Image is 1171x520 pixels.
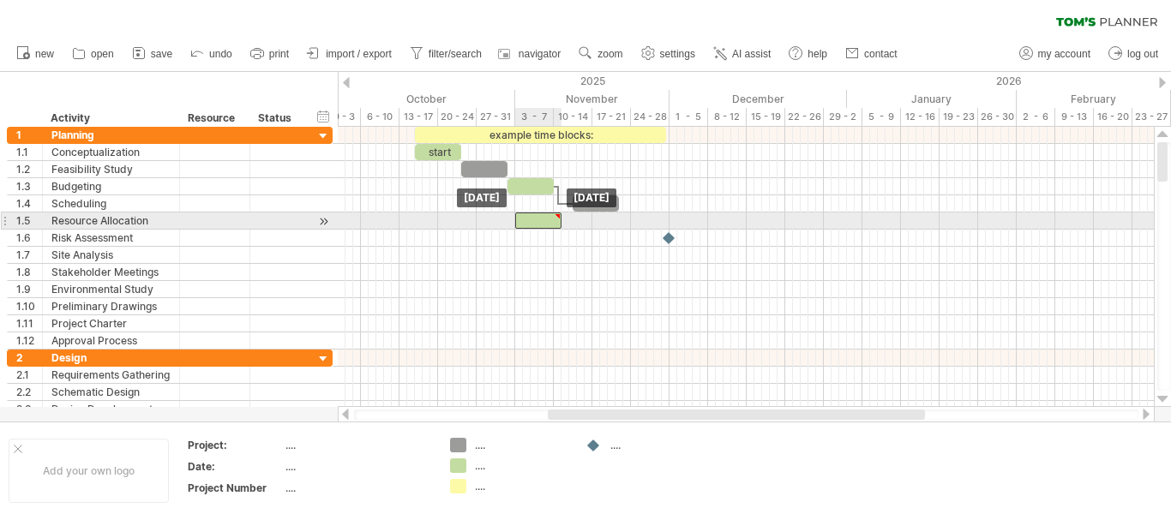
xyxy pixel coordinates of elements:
span: filter/search [429,48,482,60]
div: .... [475,438,568,452]
div: Activity [51,110,170,127]
div: 2 - 6 [1017,108,1055,126]
div: 2.1 [16,367,42,383]
span: log out [1127,48,1158,60]
div: 16 - 20 [1094,108,1132,126]
a: zoom [574,43,628,65]
a: log out [1104,43,1163,65]
div: Risk Assessment [51,230,171,246]
a: open [68,43,119,65]
div: 29 - 2 [824,108,862,126]
div: 26 - 30 [978,108,1017,126]
div: 19 - 23 [940,108,978,126]
div: 1.12 [16,332,42,349]
div: 1.4 [16,195,42,212]
div: 10 - 14 [554,108,592,126]
span: contact [864,48,898,60]
div: 1.5 [16,212,42,229]
a: import / export [303,43,397,65]
div: [DATE] [457,188,507,207]
div: 29 - 3 [322,108,361,126]
div: 22 - 26 [785,108,824,126]
div: .... [285,481,429,495]
div: 13 - 17 [399,108,438,126]
div: 1.1 [16,144,42,160]
a: print [246,43,294,65]
span: help [808,48,827,60]
div: 1.6 [16,230,42,246]
div: 6 - 10 [361,108,399,126]
div: 27 - 31 [477,108,515,126]
a: AI assist [709,43,776,65]
div: 9 - 13 [1055,108,1094,126]
a: new [12,43,59,65]
div: Environmental Study [51,281,171,297]
div: 1.10 [16,298,42,314]
div: 20 - 24 [438,108,477,126]
div: Project: [188,438,282,452]
div: 1.8 [16,264,42,280]
a: undo [186,43,237,65]
div: .... [475,458,568,473]
div: [DATE] [567,188,616,207]
span: new [35,48,54,60]
div: January 2026 [847,90,1017,108]
div: 1.3 [16,178,42,194]
div: example time blocks: [415,127,666,143]
div: 1.7 [16,247,42,263]
div: 23 - 27 [1132,108,1171,126]
div: .... [475,479,568,493]
div: December 2025 [670,90,847,108]
div: 12 - 16 [901,108,940,126]
div: October 2025 [338,90,515,108]
a: settings [637,43,700,65]
div: 15 - 19 [747,108,785,126]
div: 8 - 12 [708,108,747,126]
div: November 2025 [515,90,670,108]
span: zoom [598,48,622,60]
span: my account [1038,48,1090,60]
div: 1 [16,127,42,143]
div: Resource [188,110,240,127]
div: Budgeting [51,178,171,194]
div: Requirements Gathering [51,367,171,383]
span: print [269,48,289,60]
span: import / export [326,48,392,60]
div: Schematic Design [51,384,171,400]
div: Design Development [51,401,171,417]
div: 5 - 9 [862,108,901,126]
div: 2.2 [16,384,42,400]
div: Project Number [188,481,282,495]
div: 2.3 [16,401,42,417]
a: contact [841,43,903,65]
div: 1.2 [16,161,42,177]
div: Approval Process [51,332,171,349]
div: Add your own logo [9,439,169,503]
a: help [784,43,832,65]
a: navigator [495,43,566,65]
div: February 2026 [1017,90,1171,108]
div: .... [285,438,429,452]
span: undo [209,48,232,60]
div: Stakeholder Meetings [51,264,171,280]
div: Project Charter [51,315,171,332]
div: Resource Allocation [51,212,171,229]
div: Feasibility Study [51,161,171,177]
span: navigator [519,48,561,60]
div: 17 - 21 [592,108,631,126]
span: settings [660,48,695,60]
div: Date: [188,459,282,474]
div: start [415,144,461,160]
span: open [91,48,114,60]
div: 1 - 5 [670,108,708,126]
div: 3 - 7 [515,108,554,126]
div: Preliminary Drawings [51,298,171,314]
a: filter/search [405,43,487,65]
a: save [128,43,177,65]
div: .... [610,438,704,452]
span: save [151,48,172,60]
div: .... [285,459,429,474]
div: Status [258,110,296,127]
span: AI assist [732,48,771,60]
a: my account [1015,43,1096,65]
